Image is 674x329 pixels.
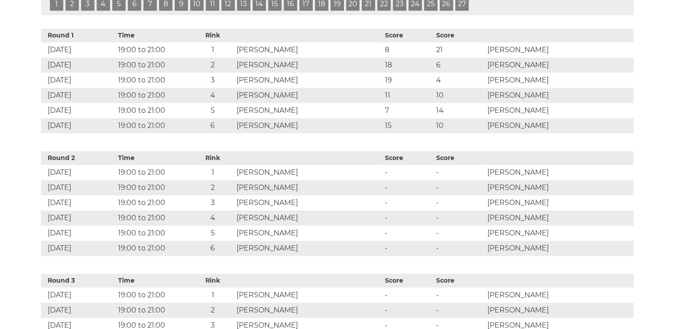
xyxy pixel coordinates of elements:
td: 4 [191,88,234,103]
td: [PERSON_NAME] [485,303,633,318]
td: [PERSON_NAME] [234,303,383,318]
td: 4 [434,73,485,88]
td: [PERSON_NAME] [234,210,383,226]
th: Score [434,151,485,165]
td: - [434,303,485,318]
td: [PERSON_NAME] [234,88,383,103]
td: - [434,165,485,180]
td: 7 [383,103,434,118]
th: Rink [191,29,234,42]
td: 10 [434,118,485,133]
td: 19:00 to 21:00 [116,195,191,210]
td: [PERSON_NAME] [485,226,633,241]
td: 4 [191,210,234,226]
td: 19:00 to 21:00 [116,58,191,73]
td: [DATE] [41,118,116,133]
td: 10 [434,88,485,103]
td: - [383,226,434,241]
td: [PERSON_NAME] [485,241,633,256]
td: 3 [191,195,234,210]
td: [PERSON_NAME] [234,103,383,118]
th: Time [116,151,191,165]
td: 19:00 to 21:00 [116,303,191,318]
td: [PERSON_NAME] [485,165,633,180]
td: 3 [191,73,234,88]
td: 19:00 to 21:00 [116,88,191,103]
th: Rink [191,151,234,165]
td: [DATE] [41,58,116,73]
td: 11 [383,88,434,103]
td: [DATE] [41,288,116,303]
td: 2 [191,180,234,195]
td: 2 [191,303,234,318]
td: - [434,210,485,226]
td: 1 [191,42,234,58]
td: [PERSON_NAME] [234,42,383,58]
td: 19:00 to 21:00 [116,118,191,133]
td: [PERSON_NAME] [485,42,633,58]
td: 19:00 to 21:00 [116,73,191,88]
td: 21 [434,42,485,58]
td: [DATE] [41,88,116,103]
td: [PERSON_NAME] [485,103,633,118]
th: Round 1 [41,29,116,42]
td: [DATE] [41,241,116,256]
td: [PERSON_NAME] [485,210,633,226]
td: [PERSON_NAME] [485,195,633,210]
th: Score [383,29,434,42]
td: - [383,195,434,210]
td: 14 [434,103,485,118]
td: [DATE] [41,42,116,58]
td: [PERSON_NAME] [485,288,633,303]
td: [PERSON_NAME] [234,58,383,73]
td: 19:00 to 21:00 [116,180,191,195]
td: 19 [383,73,434,88]
td: [PERSON_NAME] [485,73,633,88]
td: - [383,288,434,303]
td: 19:00 to 21:00 [116,241,191,256]
td: - [383,210,434,226]
th: Time [116,29,191,42]
td: - [434,180,485,195]
td: [DATE] [41,303,116,318]
td: 6 [434,58,485,73]
td: 2 [191,58,234,73]
th: Score [434,29,485,42]
th: Score [383,274,434,288]
td: - [383,303,434,318]
td: [PERSON_NAME] [234,226,383,241]
td: [DATE] [41,210,116,226]
td: 19:00 to 21:00 [116,42,191,58]
td: - [434,241,485,256]
th: Round 2 [41,151,116,165]
td: [PERSON_NAME] [234,241,383,256]
td: - [434,195,485,210]
td: [PERSON_NAME] [485,118,633,133]
td: 19:00 to 21:00 [116,226,191,241]
td: 19:00 to 21:00 [116,288,191,303]
td: - [434,226,485,241]
td: 8 [383,42,434,58]
td: - [383,180,434,195]
td: [PERSON_NAME] [234,195,383,210]
td: [PERSON_NAME] [485,58,633,73]
td: 18 [383,58,434,73]
td: 19:00 to 21:00 [116,165,191,180]
td: 19:00 to 21:00 [116,103,191,118]
td: [DATE] [41,165,116,180]
td: 15 [383,118,434,133]
td: [DATE] [41,180,116,195]
td: [PERSON_NAME] [234,288,383,303]
th: Rink [191,274,234,288]
td: [PERSON_NAME] [485,88,633,103]
td: [PERSON_NAME] [234,180,383,195]
td: 1 [191,288,234,303]
td: 6 [191,241,234,256]
td: - [383,241,434,256]
td: [DATE] [41,226,116,241]
td: [DATE] [41,103,116,118]
td: 5 [191,103,234,118]
td: - [434,288,485,303]
td: 5 [191,226,234,241]
th: Score [434,274,485,288]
